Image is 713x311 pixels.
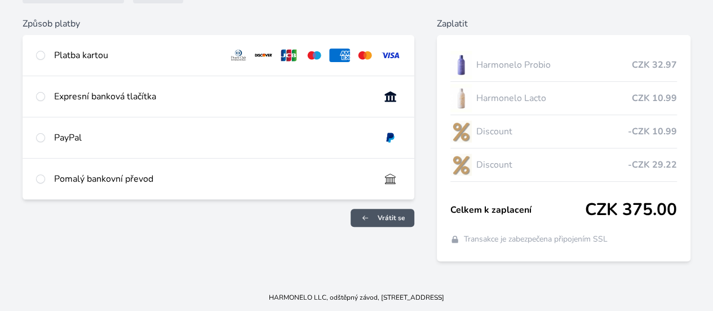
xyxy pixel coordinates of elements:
[378,213,405,222] span: Vrátit se
[476,125,628,138] span: Discount
[304,49,325,62] img: maestro.svg
[380,49,401,62] img: visa.svg
[278,49,299,62] img: jcb.svg
[54,172,371,186] div: Pomalý bankovní převod
[476,58,632,72] span: Harmonelo Probio
[380,90,401,103] img: onlineBanking_CZ.svg
[450,151,472,179] img: discount-lo.png
[464,234,608,245] span: Transakce je zabezpečena připojením SSL
[450,117,472,146] img: discount-lo.png
[351,209,414,227] a: Vrátit se
[585,200,677,220] span: CZK 375.00
[253,49,274,62] img: discover.svg
[329,49,350,62] img: amex.svg
[380,131,401,144] img: paypal.svg
[476,91,632,105] span: Harmonelo Lacto
[228,49,249,62] img: diners.svg
[450,84,472,112] img: CLEAN_LACTO_se_stinem_x-hi-lo.jpg
[437,17,690,30] h6: Zaplatit
[476,158,628,172] span: Discount
[450,203,585,217] span: Celkem k zaplacení
[632,58,677,72] span: CZK 32.97
[355,49,375,62] img: mc.svg
[54,49,219,62] div: Platba kartou
[450,51,472,79] img: CLEAN_PROBIO_se_stinem_x-lo.jpg
[23,17,414,30] h6: Způsob platby
[54,131,371,144] div: PayPal
[380,172,401,186] img: bankTransfer_IBAN.svg
[632,91,677,105] span: CZK 10.99
[628,158,677,172] span: -CZK 29.22
[54,90,371,103] div: Expresní banková tlačítka
[628,125,677,138] span: -CZK 10.99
